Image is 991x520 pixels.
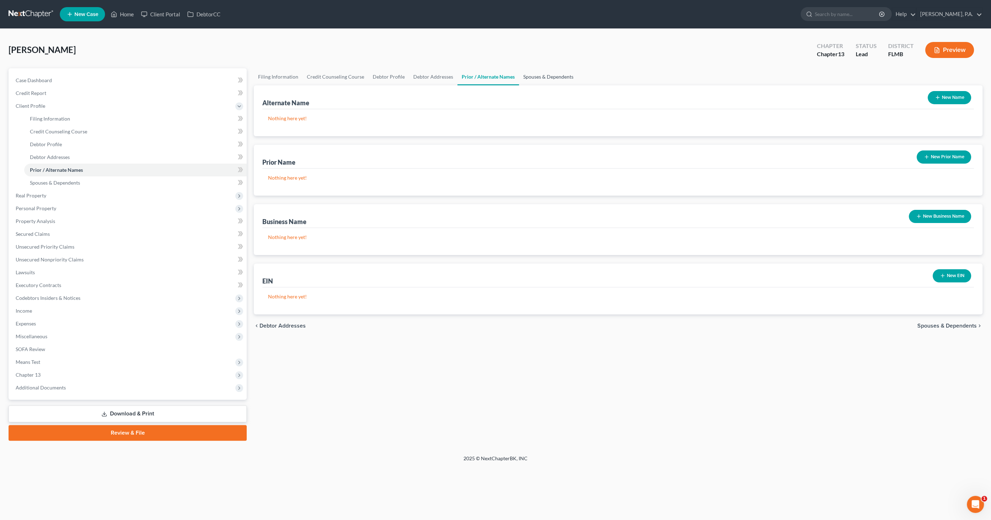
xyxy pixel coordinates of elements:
[16,359,40,365] span: Means Test
[16,282,61,288] span: Executory Contracts
[16,256,84,262] span: Unsecured Nonpriority Claims
[815,7,880,21] input: Search by name...
[16,269,35,275] span: Lawsuits
[137,8,184,21] a: Client Portal
[817,50,844,58] div: Chapter
[16,77,52,83] span: Case Dashboard
[888,50,914,58] div: FLMB
[16,308,32,314] span: Income
[917,323,977,329] span: Spouses & Dependents
[30,116,70,122] span: Filing Information
[9,44,76,55] span: [PERSON_NAME]
[16,244,74,250] span: Unsecured Priority Claims
[16,320,36,327] span: Expenses
[10,279,247,292] a: Executory Contracts
[888,42,914,50] div: District
[30,154,70,160] span: Debtor Addresses
[10,74,247,87] a: Case Dashboard
[368,68,409,85] a: Debtor Profile
[10,343,247,356] a: SOFA Review
[16,205,56,211] span: Personal Property
[977,323,982,329] i: chevron_right
[16,346,45,352] span: SOFA Review
[303,68,368,85] a: Credit Counseling Course
[909,210,971,223] button: New Business Name
[184,8,224,21] a: DebtorCC
[16,90,46,96] span: Credit Report
[24,112,247,125] a: Filing Information
[259,323,306,329] span: Debtor Addresses
[917,8,982,21] a: [PERSON_NAME], P.A.
[262,277,273,285] div: EIN
[293,455,698,468] div: 2025 © NextChapterBK, INC
[268,234,968,241] p: Nothing here yet!
[74,12,98,17] span: New Case
[24,151,247,164] a: Debtor Addresses
[16,295,80,301] span: Codebtors Insiders & Notices
[16,333,47,339] span: Miscellaneous
[917,150,971,164] button: New Prior Name
[268,115,968,122] p: Nothing here yet!
[16,384,66,391] span: Additional Documents
[519,68,578,85] a: Spouses & Dependents
[254,323,259,329] i: chevron_left
[254,323,306,329] button: chevron_left Debtor Addresses
[16,218,55,224] span: Property Analysis
[892,8,916,21] a: Help
[409,68,457,85] a: Debtor Addresses
[24,176,247,189] a: Spouses & Dependents
[262,217,306,226] div: Business Name
[9,425,247,441] a: Review & File
[10,215,247,228] a: Property Analysis
[268,174,968,181] p: Nothing here yet!
[24,164,247,176] a: Prior / Alternate Names
[10,266,247,279] a: Lawsuits
[9,405,247,422] a: Download & Print
[856,42,877,50] div: Status
[10,240,247,253] a: Unsecured Priority Claims
[10,228,247,240] a: Secured Claims
[16,192,46,198] span: Real Property
[10,253,247,266] a: Unsecured Nonpriority Claims
[16,372,41,378] span: Chapter 13
[16,231,50,237] span: Secured Claims
[16,103,45,109] span: Client Profile
[268,293,968,300] p: Nothing here yet!
[262,158,295,166] div: Prior Name
[928,91,971,104] button: New Name
[933,269,971,282] button: New EIN
[107,8,137,21] a: Home
[254,68,303,85] a: Filing Information
[30,141,62,147] span: Debtor Profile
[30,167,83,173] span: Prior / Alternate Names
[24,138,247,151] a: Debtor Profile
[457,68,519,85] a: Prior / Alternate Names
[917,323,982,329] button: Spouses & Dependents chevron_right
[262,99,309,107] div: Alternate Name
[981,496,987,502] span: 1
[856,50,877,58] div: Lead
[24,125,247,138] a: Credit Counseling Course
[817,42,844,50] div: Chapter
[967,496,984,513] iframe: Intercom live chat
[30,128,87,134] span: Credit Counseling Course
[838,51,844,57] span: 13
[30,180,80,186] span: Spouses & Dependents
[10,87,247,100] a: Credit Report
[925,42,974,58] button: Preview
